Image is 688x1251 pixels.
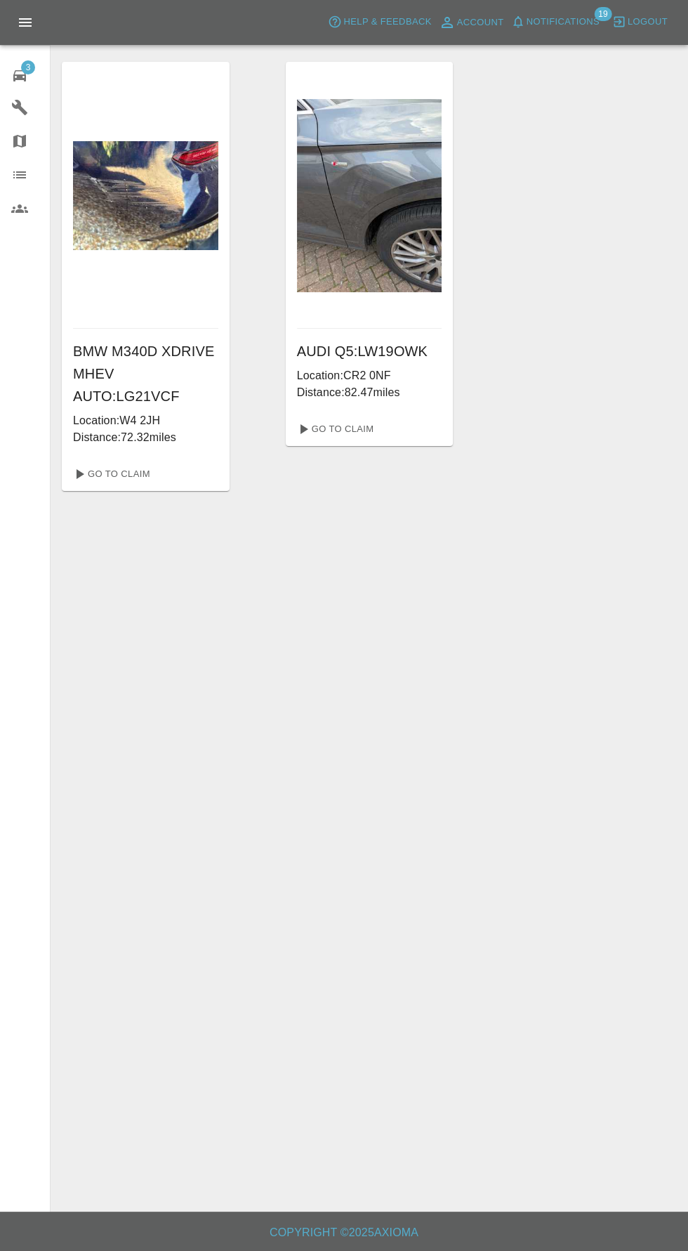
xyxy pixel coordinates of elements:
[73,340,218,407] h6: BMW M340D XDRIVE MHEV AUTO : LG21VCF
[609,11,671,33] button: Logout
[8,6,42,39] button: Open drawer
[324,11,435,33] button: Help & Feedback
[457,15,504,31] span: Account
[297,384,442,401] p: Distance: 82.47 miles
[21,60,35,74] span: 3
[291,418,378,440] a: Go To Claim
[527,14,600,30] span: Notifications
[73,412,218,429] p: Location: W4 2JH
[508,11,603,33] button: Notifications
[343,14,431,30] span: Help & Feedback
[628,14,668,30] span: Logout
[11,1223,677,1243] h6: Copyright © 2025 Axioma
[297,367,442,384] p: Location: CR2 0NF
[67,463,154,485] a: Go To Claim
[594,7,611,21] span: 19
[297,340,442,362] h6: AUDI Q5 : LW19OWK
[73,429,218,446] p: Distance: 72.32 miles
[435,11,508,34] a: Account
